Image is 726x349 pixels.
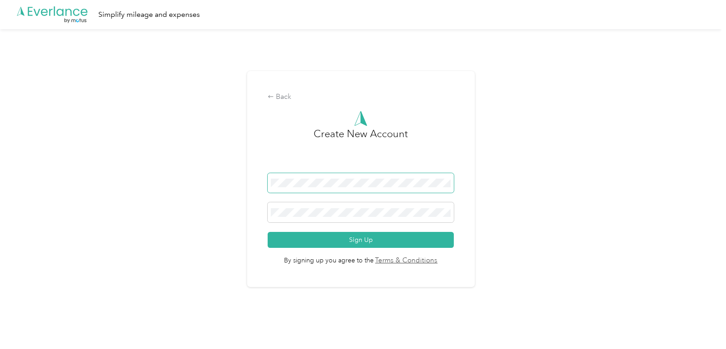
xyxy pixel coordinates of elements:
div: Back [268,92,453,103]
span: By signing up you agree to the [268,248,453,266]
button: Sign Up [268,232,453,248]
div: Simplify mileage and expenses [98,9,200,21]
h3: Create New Account [314,126,408,173]
a: Terms & Conditions [374,256,438,266]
